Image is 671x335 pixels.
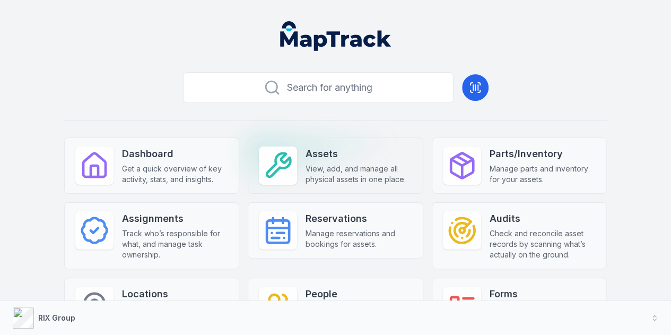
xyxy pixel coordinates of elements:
strong: Assignments [122,211,229,226]
a: ReservationsManage reservations and bookings for assets. [248,202,423,259]
strong: Audits [490,211,596,226]
span: Manage reservations and bookings for assets. [306,228,412,250]
a: AssignmentsTrack who’s responsible for what, and manage task ownership. [64,202,240,269]
span: Search for anything [287,80,372,95]
span: View, add, and manage all physical assets in one place. [306,164,412,185]
span: Check and reconcile asset records by scanning what’s actually on the ground. [490,228,596,260]
strong: RIX Group [38,313,75,322]
strong: Forms [490,287,596,302]
a: AuditsCheck and reconcile asset records by scanning what’s actually on the ground. [432,202,607,269]
strong: Parts/Inventory [490,147,596,161]
span: Get a quick overview of key activity, stats, and insights. [122,164,229,185]
a: AssetsView, add, and manage all physical assets in one place. [248,138,423,194]
button: Search for anything [183,72,454,103]
strong: Dashboard [122,147,229,161]
strong: Assets [306,147,412,161]
span: Track who’s responsible for what, and manage task ownership. [122,228,229,260]
strong: Locations [122,287,229,302]
span: Manage parts and inventory for your assets. [490,164,596,185]
nav: Global [263,21,408,51]
a: Parts/InventoryManage parts and inventory for your assets. [432,138,607,194]
strong: Reservations [306,211,412,226]
a: DashboardGet a quick overview of key activity, stats, and insights. [64,138,240,194]
strong: People [306,287,412,302]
